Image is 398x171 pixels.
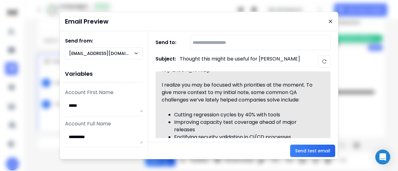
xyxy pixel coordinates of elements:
p: Thought this might be useful for [PERSON_NAME] [180,55,300,68]
li: Cutting regression cycles by 40% with tools [174,111,317,119]
p: Account First Name [65,89,143,96]
h1: Variables [65,66,143,83]
p: Account Full Name [65,120,143,128]
h1: Send from: [65,37,143,45]
li: Improving capacity test coverage ahead of major releases [174,119,317,133]
li: Fortifying security validation in CI/CD processes [174,133,317,141]
div: Open Intercom Messenger [375,150,390,164]
p: [EMAIL_ADDRESS][DOMAIN_NAME] [69,50,134,56]
h1: Email Preview [65,17,109,26]
button: Send test email [290,145,335,157]
h1: Subject: [155,55,176,68]
h1: Send to: [155,39,180,46]
div: I realize you may be focused with priorities at the moment. To give more context to my initial no... [162,74,317,111]
p: Account Last Name [65,151,143,159]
